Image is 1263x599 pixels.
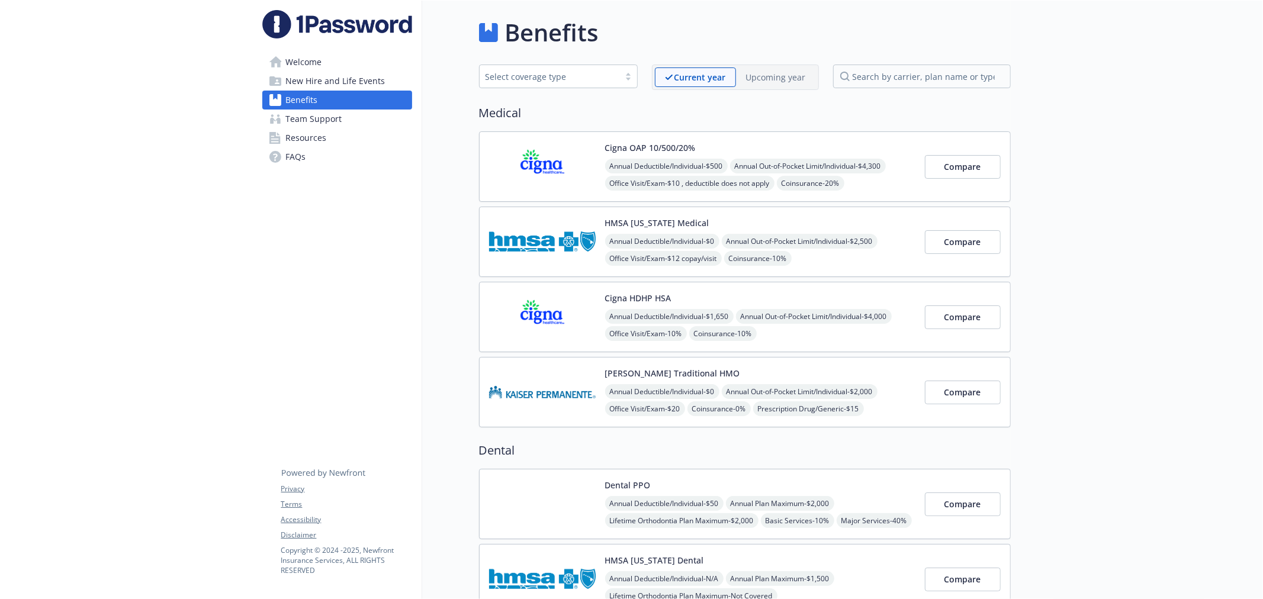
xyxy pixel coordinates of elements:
[925,305,1001,329] button: Compare
[925,492,1001,516] button: Compare
[286,110,342,128] span: Team Support
[726,496,834,511] span: Annual Plan Maximum - $2,000
[262,128,412,147] a: Resources
[605,234,719,249] span: Annual Deductible/Individual - $0
[605,571,724,586] span: Annual Deductible/Individual - N/A
[605,176,774,191] span: Office Visit/Exam - $10 , deductible does not apply
[736,309,892,324] span: Annual Out-of-Pocket Limit/Individual - $4,000
[505,15,599,50] h1: Benefits
[674,71,726,83] p: Current year
[837,513,912,528] span: Major Services - 40%
[286,53,322,72] span: Welcome
[833,65,1011,88] input: search by carrier, plan name or type
[489,292,596,342] img: CIGNA carrier logo
[746,71,806,83] p: Upcoming year
[479,104,1011,122] h2: Medical
[605,309,734,324] span: Annual Deductible/Individual - $1,650
[605,384,719,399] span: Annual Deductible/Individual - $0
[687,401,751,416] span: Coinsurance - 0%
[605,479,651,491] button: Dental PPO
[281,484,412,494] a: Privacy
[605,251,722,266] span: Office Visit/Exam - $12 copay/visit
[730,159,886,173] span: Annual Out-of-Pocket Limit/Individual - $4,300
[479,442,1011,459] h2: Dental
[605,141,696,154] button: Cigna OAP 10/500/20%
[761,513,834,528] span: Basic Services - 10%
[489,479,596,529] img: Guardian carrier logo
[944,574,981,585] span: Compare
[925,568,1001,591] button: Compare
[944,161,981,172] span: Compare
[925,381,1001,404] button: Compare
[605,326,687,341] span: Office Visit/Exam - 10%
[944,311,981,323] span: Compare
[281,530,412,540] a: Disclaimer
[489,217,596,267] img: Hawaii Medical Service Association carrier logo
[281,499,412,510] a: Terms
[489,141,596,192] img: CIGNA carrier logo
[944,498,981,510] span: Compare
[262,72,412,91] a: New Hire and Life Events
[724,251,792,266] span: Coinsurance - 10%
[489,367,596,417] img: Kaiser Permanente Insurance Company carrier logo
[605,292,671,304] button: Cigna HDHP HSA
[753,401,864,416] span: Prescription Drug/Generic - $15
[605,401,685,416] span: Office Visit/Exam - $20
[605,159,728,173] span: Annual Deductible/Individual - $500
[925,230,1001,254] button: Compare
[777,176,844,191] span: Coinsurance - 20%
[944,387,981,398] span: Compare
[281,514,412,525] a: Accessibility
[286,72,385,91] span: New Hire and Life Events
[726,571,834,586] span: Annual Plan Maximum - $1,500
[605,554,704,566] button: HMSA [US_STATE] Dental
[262,147,412,166] a: FAQs
[689,326,757,341] span: Coinsurance - 10%
[722,384,878,399] span: Annual Out-of-Pocket Limit/Individual - $2,000
[262,91,412,110] a: Benefits
[286,147,306,166] span: FAQs
[286,128,327,147] span: Resources
[262,53,412,72] a: Welcome
[286,91,318,110] span: Benefits
[486,70,613,83] div: Select coverage type
[605,513,759,528] span: Lifetime Orthodontia Plan Maximum - $2,000
[944,236,981,247] span: Compare
[925,155,1001,179] button: Compare
[281,545,412,575] p: Copyright © 2024 - 2025 , Newfront Insurance Services, ALL RIGHTS RESERVED
[605,217,709,229] button: HMSA [US_STATE] Medical
[605,367,740,379] button: [PERSON_NAME] Traditional HMO
[722,234,878,249] span: Annual Out-of-Pocket Limit/Individual - $2,500
[262,110,412,128] a: Team Support
[605,496,724,511] span: Annual Deductible/Individual - $50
